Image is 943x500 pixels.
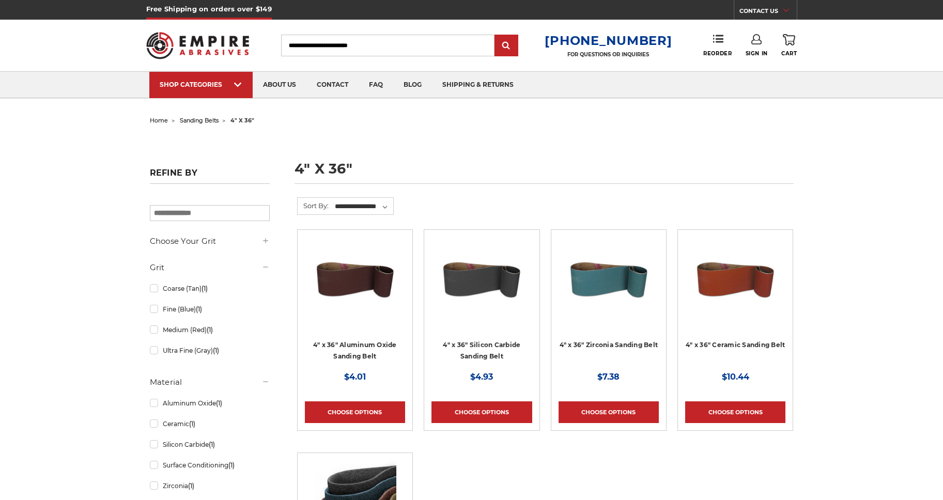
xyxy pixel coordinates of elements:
[202,285,208,292] span: (1)
[150,415,270,433] a: Ceramic
[146,25,250,66] img: Empire Abrasives
[209,441,215,448] span: (1)
[545,51,672,58] p: FOR QUESTIONS OR INQUIRIES
[567,237,650,320] img: 4" x 36" Zirconia Sanding Belt
[213,347,219,354] span: (1)
[739,5,797,20] a: CONTACT US
[160,81,242,88] div: SHOP CATEGORIES
[314,237,396,320] img: 4" x 36" Aluminum Oxide Sanding Belt
[470,372,493,382] span: $4.93
[781,34,797,57] a: Cart
[150,456,270,474] a: Surface Conditioning
[685,401,785,423] a: Choose Options
[253,72,306,98] a: about us
[196,305,202,313] span: (1)
[150,341,270,360] a: Ultra Fine (Gray)
[393,72,432,98] a: blog
[722,372,749,382] span: $10.44
[150,394,270,412] a: Aluminum Oxide
[150,261,270,274] h5: Grit
[230,117,254,124] span: 4" x 36"
[431,401,532,423] a: Choose Options
[150,168,270,184] h5: Refine by
[694,237,777,320] img: 4" x 36" Ceramic Sanding Belt
[333,199,393,214] select: Sort By:
[216,399,222,407] span: (1)
[228,461,235,469] span: (1)
[313,341,397,361] a: 4" x 36" Aluminum Oxide Sanding Belt
[560,341,658,349] a: 4" x 36" Zirconia Sanding Belt
[150,477,270,495] a: Zirconia
[545,33,672,48] a: [PHONE_NUMBER]
[305,401,405,423] a: Choose Options
[305,237,405,337] a: 4" x 36" Aluminum Oxide Sanding Belt
[188,482,194,490] span: (1)
[344,372,366,382] span: $4.01
[150,321,270,339] a: Medium (Red)
[295,162,794,184] h1: 4" x 36"
[559,237,659,337] a: 4" x 36" Zirconia Sanding Belt
[359,72,393,98] a: faq
[150,435,270,454] a: Silicon Carbide
[781,50,797,57] span: Cart
[597,372,620,382] span: $7.38
[150,300,270,318] a: Fine (Blue)
[559,401,659,423] a: Choose Options
[703,34,732,56] a: Reorder
[298,198,329,213] label: Sort By:
[207,326,213,334] span: (1)
[306,72,359,98] a: contact
[189,420,195,428] span: (1)
[150,279,270,298] a: Coarse (Tan)
[150,376,270,388] h5: Material
[496,36,517,56] input: Submit
[443,341,520,361] a: 4" x 36" Silicon Carbide Sanding Belt
[746,50,768,57] span: Sign In
[686,341,785,349] a: 4" x 36" Ceramic Sanding Belt
[685,237,785,337] a: 4" x 36" Ceramic Sanding Belt
[440,237,523,320] img: 4" x 36" Silicon Carbide File Belt
[150,117,168,124] a: home
[431,237,532,337] a: 4" x 36" Silicon Carbide File Belt
[180,117,219,124] a: sanding belts
[703,50,732,57] span: Reorder
[150,235,270,247] h5: Choose Your Grit
[432,72,524,98] a: shipping & returns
